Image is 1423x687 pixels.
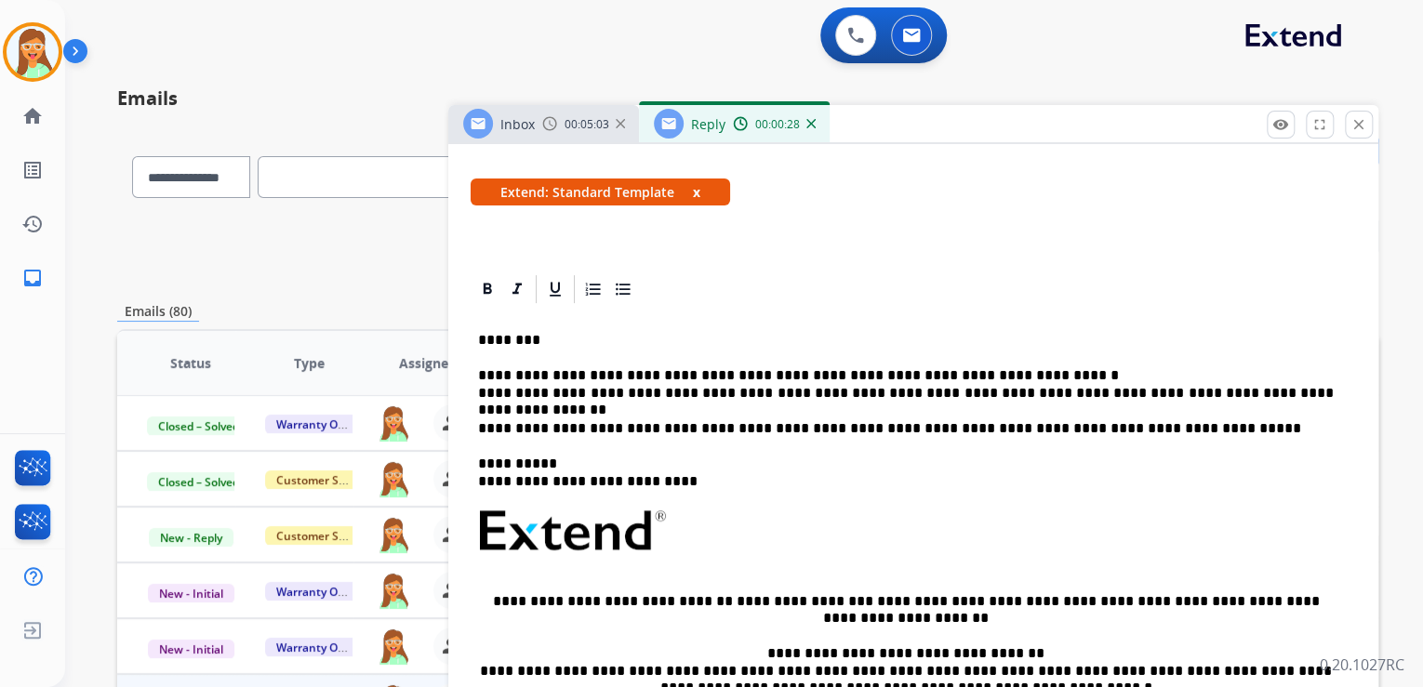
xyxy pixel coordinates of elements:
[376,516,411,553] img: agent-avatar
[265,582,361,601] span: Warranty Ops
[148,584,234,603] span: New - Initial
[21,213,44,235] mat-icon: history
[376,404,411,442] img: agent-avatar
[294,353,325,373] span: Type
[265,415,361,434] span: Warranty Ops
[117,86,1378,111] h2: Emails
[149,528,233,548] span: New - Reply
[441,635,463,657] mat-icon: person_remove
[147,472,250,492] span: Closed – Solved
[148,640,234,659] span: New - Initial
[691,115,725,133] span: Reply
[1320,654,1404,676] p: 0.20.1027RC
[21,267,44,289] mat-icon: inbox
[1311,116,1328,133] mat-icon: fullscreen
[265,470,386,490] span: Customer Support
[441,579,463,601] mat-icon: person_remove
[147,416,250,436] span: Closed – Solved
[579,275,607,303] div: Ordered List
[755,117,800,132] span: 00:00:28
[117,301,199,322] p: Emails (80)
[265,526,386,546] span: Customer Support
[609,275,637,303] div: Bullet List
[473,275,501,303] div: Bold
[21,159,44,181] mat-icon: list_alt
[7,26,59,78] img: avatar
[541,275,569,303] div: Underline
[1350,116,1367,133] mat-icon: close
[376,460,411,497] img: agent-avatar
[503,275,531,303] div: Italic
[471,178,730,205] span: Extend: Standard Template
[1272,116,1289,133] mat-icon: remove_red_eye
[399,353,456,373] span: Assignee
[170,353,211,373] span: Status
[441,523,463,546] mat-icon: person_remove
[565,117,609,132] span: 00:05:03
[441,468,463,490] mat-icon: person_remove
[376,628,411,665] img: agent-avatar
[693,182,700,202] button: x
[441,412,463,434] mat-icon: person_remove
[21,105,44,127] mat-icon: home
[376,572,411,609] img: agent-avatar
[265,638,361,657] span: Warranty Ops
[500,115,535,133] span: Inbox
